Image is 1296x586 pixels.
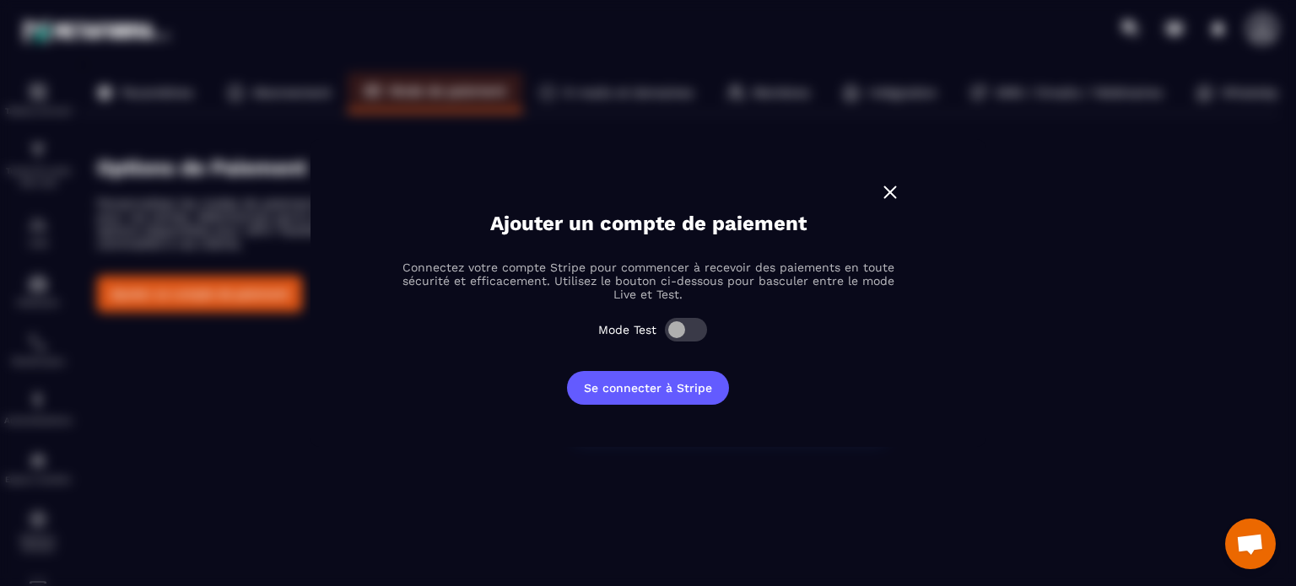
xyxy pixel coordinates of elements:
label: Mode Test [598,323,656,336]
img: close-w.0bb75850.svg [879,181,901,203]
p: Ajouter un compte de paiement [490,212,807,235]
p: Connectez votre compte Stripe pour commencer à recevoir des paiements en toute sécurité et effica... [395,261,901,301]
div: Ouvrir le chat [1225,519,1276,569]
button: Se connecter à Stripe [567,371,729,405]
